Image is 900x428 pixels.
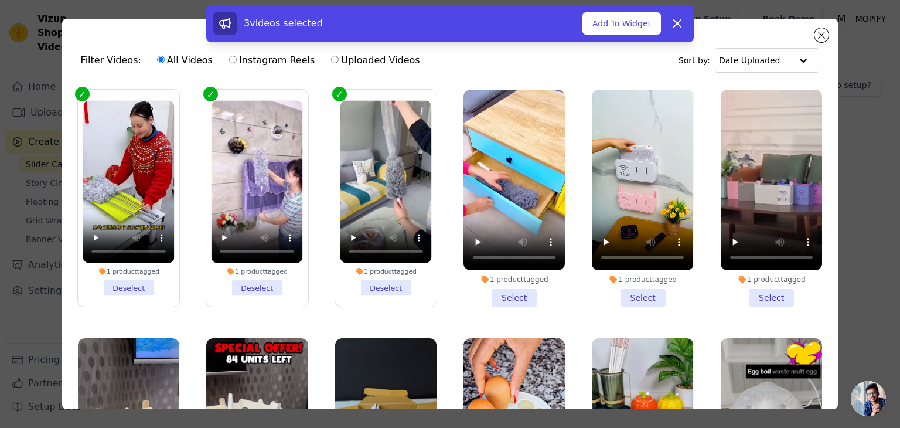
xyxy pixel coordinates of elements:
div: Sort by: [679,48,820,73]
div: 1 product tagged [83,267,174,276]
div: 1 product tagged [212,267,303,276]
a: Open chat [851,381,886,416]
label: Uploaded Videos [330,53,420,68]
div: Filter Videos: [81,47,427,74]
div: 1 product tagged [592,275,693,284]
div: 1 product tagged [340,267,431,276]
span: 3 videos selected [244,18,323,29]
label: All Videos [156,53,213,68]
label: Instagram Reels [229,53,315,68]
button: Add To Widget [582,12,661,35]
div: 1 product tagged [463,275,565,284]
div: 1 product tagged [721,275,822,284]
